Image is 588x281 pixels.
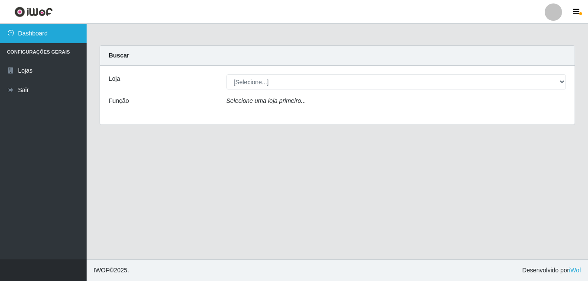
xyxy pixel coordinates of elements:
span: IWOF [94,267,110,274]
label: Loja [109,74,120,83]
i: Selecione uma loja primeiro... [226,97,306,104]
strong: Buscar [109,52,129,59]
label: Função [109,96,129,105]
a: iWof [569,267,581,274]
img: CoreUI Logo [14,6,53,17]
span: © 2025 . [94,266,129,275]
span: Desenvolvido por [522,266,581,275]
